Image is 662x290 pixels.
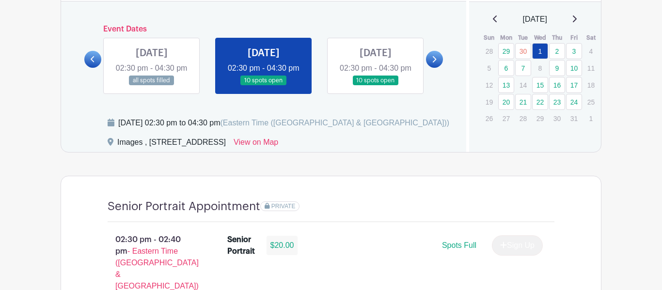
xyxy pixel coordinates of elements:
[498,94,514,110] a: 20
[481,61,497,76] p: 5
[532,33,549,43] th: Wed
[549,77,565,93] a: 16
[549,43,565,59] a: 2
[583,61,599,76] p: 11
[566,43,582,59] a: 3
[583,44,599,59] p: 4
[515,60,531,76] a: 7
[498,77,514,93] a: 13
[532,61,548,76] p: 8
[498,33,515,43] th: Mon
[442,241,476,249] span: Spots Full
[523,14,547,25] span: [DATE]
[566,111,582,126] p: 31
[481,111,497,126] p: 26
[549,94,565,110] a: 23
[566,94,582,110] a: 24
[498,60,514,76] a: 6
[267,236,298,255] div: $20.00
[481,94,497,109] p: 19
[549,60,565,76] a: 9
[498,43,514,59] a: 29
[271,203,296,210] span: PRIVATE
[566,33,583,43] th: Fri
[227,234,255,257] div: Senior Portrait
[515,33,532,43] th: Tue
[549,33,566,43] th: Thu
[583,111,599,126] p: 1
[108,199,260,214] h4: Senior Portrait Appointment
[515,94,531,110] a: 21
[481,44,497,59] p: 28
[118,117,449,129] div: [DATE] 02:30 pm to 04:30 pm
[549,111,565,126] p: 30
[515,43,531,59] a: 30
[532,94,548,110] a: 22
[481,33,498,43] th: Sun
[583,94,599,109] p: 25
[234,137,278,152] a: View on Map
[498,111,514,126] p: 27
[220,119,449,127] span: (Eastern Time ([GEOGRAPHIC_DATA] & [GEOGRAPHIC_DATA]))
[532,111,548,126] p: 29
[532,77,548,93] a: 15
[515,111,531,126] p: 28
[515,77,531,92] p: 14
[583,77,599,92] p: 18
[566,60,582,76] a: 10
[583,33,599,43] th: Sat
[101,25,426,34] h6: Event Dates
[566,77,582,93] a: 17
[117,137,226,152] div: Images , [STREET_ADDRESS]
[115,247,199,290] span: - Eastern Time ([GEOGRAPHIC_DATA] & [GEOGRAPHIC_DATA])
[532,43,548,59] a: 1
[481,77,497,92] p: 12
